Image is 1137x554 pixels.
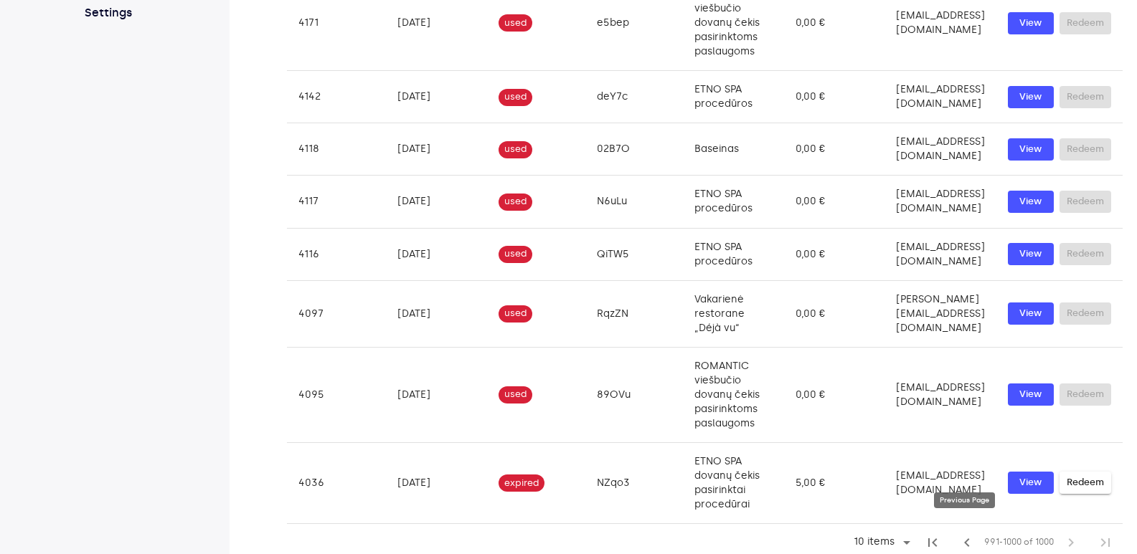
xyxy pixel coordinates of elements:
[683,176,784,228] td: ETNO SPA procedūros
[386,442,486,523] td: [DATE]
[1015,89,1047,105] span: View
[386,228,486,280] td: [DATE]
[386,71,486,123] td: [DATE]
[850,536,898,548] div: 10 items
[499,307,532,320] span: used
[287,280,386,347] td: 4097
[884,123,996,176] td: [EMAIL_ADDRESS][DOMAIN_NAME]
[683,442,784,523] td: ETNO SPA dovanų čekis pasirinktai procedūrai
[1015,15,1047,32] span: View
[1008,383,1054,406] button: View
[499,477,544,490] span: expired
[1008,86,1054,108] button: View
[386,176,486,228] td: [DATE]
[287,228,386,280] td: 4116
[1015,305,1047,322] span: View
[287,442,386,523] td: 4036
[784,442,884,523] td: 5,00 €
[499,195,532,209] span: used
[585,280,683,347] td: RqzZN
[683,71,784,123] td: ETNO SPA procedūros
[924,534,941,551] span: first_page
[585,123,683,176] td: 02B7O
[585,442,683,523] td: NZqo3
[499,16,532,30] span: used
[884,442,996,523] td: [EMAIL_ADDRESS][DOMAIN_NAME]
[585,228,683,280] td: QiTW5
[1015,474,1047,491] span: View
[784,176,884,228] td: 0,00 €
[1067,474,1104,491] span: Redeem
[784,280,884,347] td: 0,00 €
[386,123,486,176] td: [DATE]
[958,534,976,551] span: chevron_left
[984,535,1054,550] span: 991-1000 of 1000
[499,90,532,104] span: used
[1008,243,1054,265] button: View
[884,280,996,347] td: [PERSON_NAME][EMAIL_ADDRESS][DOMAIN_NAME]
[287,176,386,228] td: 4117
[499,247,532,261] span: used
[1015,386,1047,403] span: View
[499,143,532,156] span: used
[884,176,996,228] td: [EMAIL_ADDRESS][DOMAIN_NAME]
[1008,12,1054,34] button: View
[585,176,683,228] td: N6uLu
[1008,472,1054,494] button: View
[386,280,486,347] td: [DATE]
[386,347,486,442] td: [DATE]
[683,280,784,347] td: Vakarienė restorane „Déjà vu“
[1008,302,1054,325] button: View
[1015,141,1047,158] span: View
[1060,472,1111,494] button: Redeem
[784,123,884,176] td: 0,00 €
[884,71,996,123] td: [EMAIL_ADDRESS][DOMAIN_NAME]
[1015,246,1047,262] span: View
[585,71,683,123] td: deY7c
[499,388,532,401] span: used
[884,347,996,442] td: [EMAIL_ADDRESS][DOMAIN_NAME]
[82,4,177,22] a: Settings
[683,347,784,442] td: ROMANTIC viešbučio dovanų čekis pasirinktoms paslaugoms
[884,228,996,280] td: [EMAIL_ADDRESS][DOMAIN_NAME]
[784,347,884,442] td: 0,00 €
[784,228,884,280] td: 0,00 €
[287,71,386,123] td: 4142
[844,532,915,553] div: 10 items
[1015,194,1047,210] span: View
[784,71,884,123] td: 0,00 €
[1008,138,1054,161] button: View
[287,347,386,442] td: 4095
[1008,191,1054,213] button: View
[287,123,386,176] td: 4118
[585,347,683,442] td: 89OVu
[683,228,784,280] td: ETNO SPA procedūros
[683,123,784,176] td: Baseinas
